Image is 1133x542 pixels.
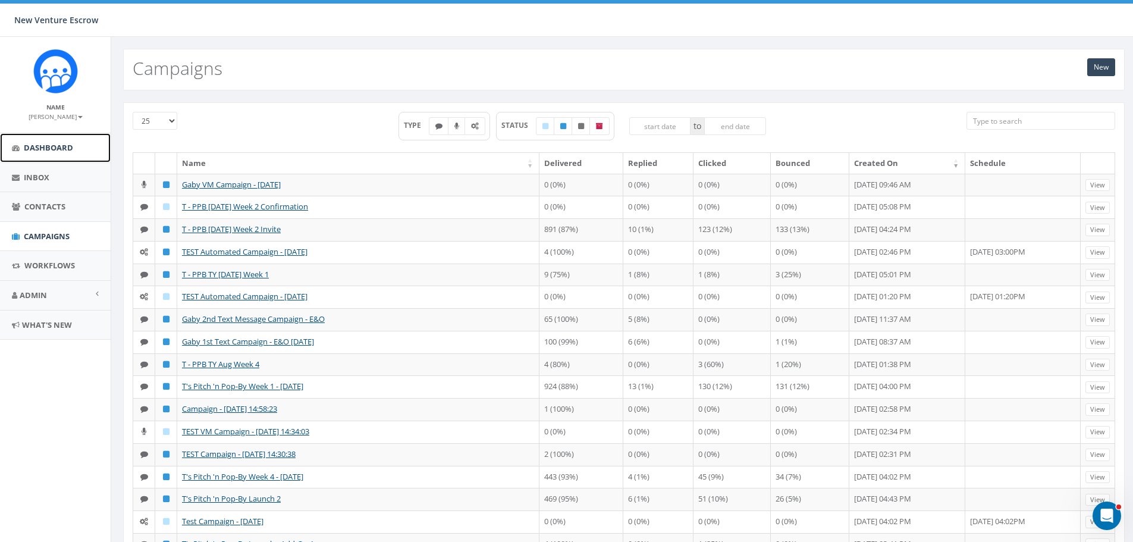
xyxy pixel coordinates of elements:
[965,241,1081,264] td: [DATE] 03:00PM
[771,286,849,308] td: 0 (0%)
[182,493,281,504] a: T's Pitch 'n Pop-By Launch 2
[623,241,693,264] td: 0 (0%)
[965,286,1081,308] td: [DATE] 01:20PM
[965,510,1081,533] td: [DATE] 04:02PM
[182,246,307,257] a: TEST Automated Campaign - [DATE]
[435,123,442,130] i: Text SMS
[693,443,771,466] td: 0 (0%)
[693,375,771,398] td: 130 (12%)
[140,293,148,300] i: Automated Message
[849,331,965,353] td: [DATE] 08:37 AM
[539,174,623,196] td: 0 (0%)
[33,49,78,93] img: Rally_Corp_Icon_1.png
[693,264,771,286] td: 1 (8%)
[849,174,965,196] td: [DATE] 09:46 AM
[163,338,170,346] i: Published
[623,375,693,398] td: 13 (1%)
[163,181,170,189] i: Published
[1085,179,1110,192] a: View
[140,338,148,346] i: Text SMS
[849,510,965,533] td: [DATE] 04:02 PM
[849,286,965,308] td: [DATE] 01:20 PM
[1085,292,1110,304] a: View
[849,443,965,466] td: [DATE] 02:31 PM
[539,398,623,421] td: 1 (100%)
[966,112,1115,130] input: Type to search
[542,123,548,130] i: Draft
[1085,426,1110,438] a: View
[163,495,170,503] i: Published
[1085,516,1110,528] a: View
[693,353,771,376] td: 3 (60%)
[1085,314,1110,326] a: View
[771,353,849,376] td: 1 (20%)
[849,308,965,331] td: [DATE] 11:37 AM
[182,516,263,527] a: Test Campaign - [DATE]
[693,421,771,443] td: 0 (0%)
[693,218,771,241] td: 123 (12%)
[24,231,70,242] span: Campaigns
[693,174,771,196] td: 0 (0%)
[623,174,693,196] td: 0 (0%)
[182,224,281,234] a: T - PPB [DATE] Week 2 Invite
[693,510,771,533] td: 0 (0%)
[623,331,693,353] td: 6 (6%)
[163,450,170,458] i: Published
[163,473,170,481] i: Published
[182,381,303,391] a: T's Pitch 'n Pop-By Week 1 - [DATE]
[46,103,65,111] small: Name
[140,315,148,323] i: Text SMS
[623,466,693,488] td: 4 (1%)
[539,466,623,488] td: 443 (93%)
[163,383,170,390] i: Published
[539,353,623,376] td: 4 (80%)
[623,398,693,421] td: 0 (0%)
[182,314,325,324] a: Gaby 2nd Text Message Campaign - E&O
[182,471,303,482] a: T's Pitch 'n Pop-By Week 4 - [DATE]
[140,225,148,233] i: Text SMS
[849,153,965,174] th: Created On: activate to sort column ascending
[693,488,771,510] td: 51 (10%)
[771,466,849,488] td: 34 (7%)
[465,117,485,135] label: Automated Message
[140,203,148,211] i: Text SMS
[29,112,83,121] small: [PERSON_NAME]
[1085,403,1110,416] a: View
[539,443,623,466] td: 2 (100%)
[1087,58,1115,76] a: New
[1085,381,1110,394] a: View
[1093,502,1121,530] iframe: Intercom live chat
[771,196,849,218] td: 0 (0%)
[578,123,584,130] i: Unpublished
[163,405,170,413] i: Published
[693,308,771,331] td: 0 (0%)
[771,375,849,398] td: 131 (12%)
[539,196,623,218] td: 0 (0%)
[1085,494,1110,506] a: View
[539,153,623,174] th: Delivered
[693,466,771,488] td: 45 (9%)
[163,518,170,525] i: Draft
[849,488,965,510] td: [DATE] 04:43 PM
[849,375,965,398] td: [DATE] 04:00 PM
[182,179,281,190] a: Gaby VM Campaign - [DATE]
[163,315,170,323] i: Published
[965,153,1081,174] th: Schedule
[771,264,849,286] td: 3 (25%)
[182,201,308,212] a: T - PPB [DATE] Week 2 Confirmation
[771,174,849,196] td: 0 (0%)
[142,181,146,189] i: Ringless Voice Mail
[849,398,965,421] td: [DATE] 02:58 PM
[140,361,148,368] i: Text SMS
[771,488,849,510] td: 26 (5%)
[771,398,849,421] td: 0 (0%)
[163,428,170,436] i: Draft
[140,495,148,503] i: Text SMS
[404,120,429,130] span: TYPE
[24,201,65,212] span: Contacts
[182,426,309,437] a: TEST VM Campaign - [DATE] 14:34:03
[429,117,449,135] label: Text SMS
[623,286,693,308] td: 0 (0%)
[629,117,691,135] input: start date
[623,510,693,533] td: 0 (0%)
